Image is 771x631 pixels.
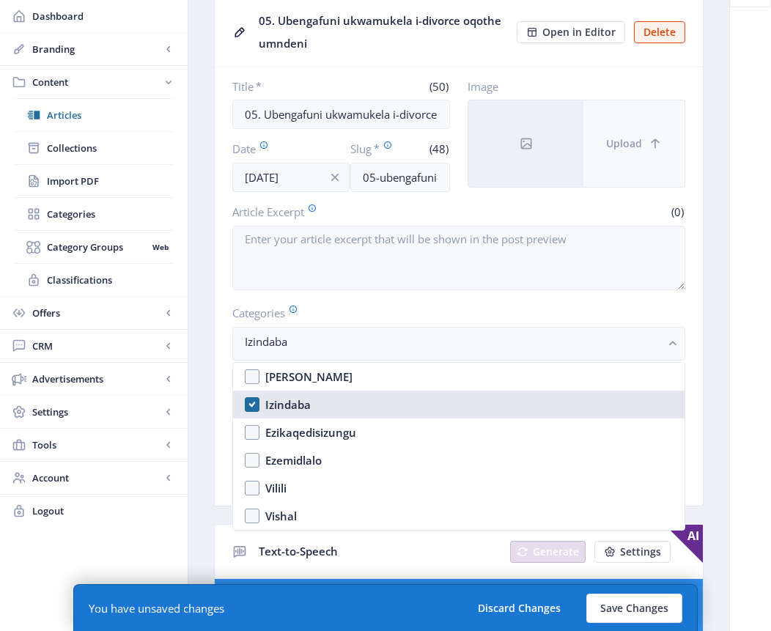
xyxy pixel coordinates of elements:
label: Article Excerpt [232,204,453,220]
button: Save Changes [586,594,682,623]
span: Generate [533,546,579,558]
span: Text-to-Speech [259,544,338,558]
div: Ezikaqedisizungu [265,424,356,441]
span: Classifications [47,273,173,287]
button: Open in Editor [517,21,625,43]
a: Import PDF [15,165,173,197]
nb-select-label: Izindaba [245,333,661,350]
span: Open in Editor [542,26,616,38]
span: Logout [32,503,176,518]
span: CRM [32,339,161,353]
span: Settings [32,405,161,419]
a: Categories [15,198,173,230]
span: (48) [427,141,450,156]
span: Branding [32,42,161,56]
span: Categories [47,207,173,221]
div: [PERSON_NAME] [265,368,353,385]
button: Generate [510,541,586,563]
span: Settings [620,546,661,558]
nb-badge: Web [147,240,173,254]
a: Articles [15,99,173,131]
span: Category Groups [47,240,147,254]
button: Upload [583,100,685,187]
a: Category GroupsWeb [15,231,173,263]
span: Account [32,471,161,485]
span: Tools [32,438,161,452]
span: Upload [606,138,642,150]
a: New page [586,541,671,563]
span: (0) [669,204,685,219]
label: Slug [350,141,394,157]
span: (50) [427,79,450,94]
a: Classifications [15,264,173,296]
a: Collections [15,132,173,164]
button: Izindaba [232,327,685,361]
span: AI [665,525,703,563]
nb-icon: info [328,170,342,185]
span: Content [32,75,161,89]
div: 05. Ubengafuni ukwamukela i-divorce oqothe umndeni [259,10,508,55]
span: Dashboard [32,9,176,23]
div: Vishal [265,507,297,525]
button: Delete [634,21,685,43]
a: New page [501,541,586,563]
span: Import PDF [47,174,173,188]
label: Categories [232,305,674,321]
button: Discard Changes [464,594,575,623]
input: this-is-how-a-slug-looks-like [350,163,451,192]
span: Advertisements [32,372,161,386]
button: info [320,163,350,192]
span: Offers [32,306,161,320]
label: Image [468,79,674,94]
div: Vilili [265,479,287,497]
label: Date [232,141,321,157]
input: Publishing Date [232,163,350,192]
div: Ezemidlalo [265,451,322,469]
input: Type Article Title ... [232,100,450,129]
label: Title [232,79,336,94]
span: Articles [47,108,173,122]
div: Izindaba [265,396,311,413]
span: Collections [47,141,173,155]
div: You have unsaved changes [89,601,224,616]
button: Settings [594,541,671,563]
